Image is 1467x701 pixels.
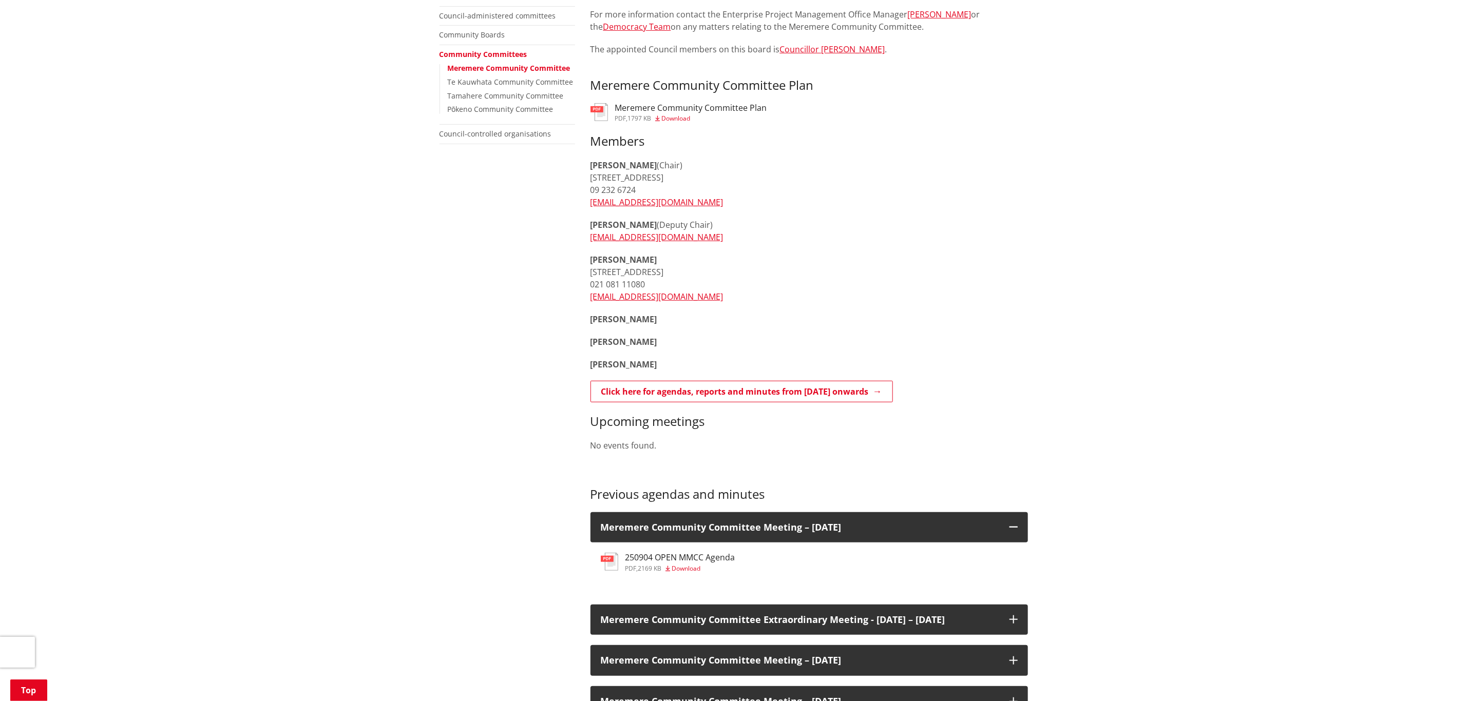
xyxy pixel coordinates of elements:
span: Download [672,564,701,573]
h3: Upcoming meetings [590,414,1028,429]
a: [PERSON_NAME] [908,9,971,20]
h3: Meremere Community Committee Plan [590,78,1028,93]
a: Tamahere Community Committee [448,91,564,101]
strong: [PERSON_NAME] [590,160,657,171]
p: The appointed Council members on this board is . [590,43,1028,55]
img: document-pdf.svg [590,103,608,121]
a: [EMAIL_ADDRESS][DOMAIN_NAME] [590,231,723,243]
div: , [625,566,735,572]
span: pdf [625,564,637,573]
a: Te Kauwhata Community Committee [448,77,574,87]
p: No events found. [590,439,1028,452]
p: [STREET_ADDRESS] 021 081 11080 [590,254,1028,303]
strong: [PERSON_NAME] [590,314,657,325]
a: Community Committees [440,49,527,59]
a: 250904 OPEN MMCC Agenda pdf,2169 KB Download [601,553,735,571]
span: 2169 KB [638,564,662,573]
h3: Meremere Community Committee Plan [615,103,767,113]
h3: 250904 OPEN MMCC Agenda [625,553,735,562]
strong: [PERSON_NAME] [590,254,657,265]
p: (Deputy Chair) [590,219,1028,243]
a: Meremere Community Committee [448,63,570,73]
a: [EMAIL_ADDRESS][DOMAIN_NAME] [590,291,723,302]
a: Pōkeno Community Committee [448,104,554,114]
strong: [PERSON_NAME] [590,359,657,370]
strong: [PERSON_NAME] [590,336,657,347]
span: Download [662,114,691,123]
a: Community Boards [440,30,505,40]
h3: Meremere Community Committee Meeting – [DATE] [601,655,999,666]
div: , [615,115,767,122]
a: Council-administered committees [440,11,556,21]
img: document-pdf.svg [601,553,618,571]
h3: Meremere Community Committee Extraordinary Meeting - [DATE] – [DATE] [601,615,999,625]
a: Meremere Community Committee Plan pdf,1797 KB Download [590,103,767,122]
a: Top [10,679,47,701]
a: Click here for agendas, reports and minutes from [DATE] onwards [590,381,893,402]
strong: [PERSON_NAME] [590,219,657,230]
a: Council-controlled organisations [440,129,551,139]
span: pdf [615,114,626,123]
a: [EMAIL_ADDRESS][DOMAIN_NAME] [590,197,723,208]
a: Democracy Team [603,21,671,32]
p: For more information contact the Enterprise Project Management Office Manager or the on any matte... [590,8,1028,33]
h3: Members [590,134,1028,149]
a: Councillor [PERSON_NAME] [780,44,885,55]
p: (Chair) [STREET_ADDRESS] 09 232 6724 [590,159,1028,208]
h3: Previous agendas and minutes [590,487,1028,502]
span: 1797 KB [628,114,652,123]
iframe: Messenger Launcher [1420,658,1457,695]
h3: Meremere Community Committee Meeting – [DATE] [601,522,999,533]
